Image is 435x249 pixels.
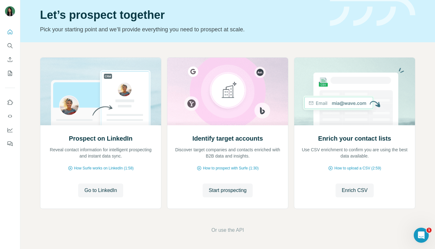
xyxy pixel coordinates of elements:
img: Avatar [5,6,15,16]
h2: Enrich your contact lists [318,134,391,143]
button: Enrich CSV [336,184,374,197]
button: Or use the API [211,226,244,234]
img: Prospect on LinkedIn [40,58,161,125]
button: My lists [5,68,15,79]
span: How to prospect with Surfe (1:30) [203,165,259,171]
span: Start prospecting [209,187,247,194]
button: Go to LinkedIn [78,184,123,197]
span: How Surfe works on LinkedIn (1:58) [74,165,134,171]
h1: Let’s prospect together [40,9,322,21]
button: Dashboard [5,124,15,136]
img: Identify target accounts [167,58,288,125]
button: Use Surfe API [5,111,15,122]
span: Enrich CSV [342,187,368,194]
span: 1 [427,228,432,233]
button: Use Surfe on LinkedIn [5,97,15,108]
h2: Prospect on LinkedIn [69,134,132,143]
button: Start prospecting [203,184,253,197]
p: Use CSV enrichment to confirm you are using the best data available. [301,147,409,159]
button: Enrich CSV [5,54,15,65]
span: Go to LinkedIn [84,187,117,194]
button: Quick start [5,26,15,38]
p: Discover target companies and contacts enriched with B2B data and insights. [174,147,282,159]
img: Enrich your contact lists [294,58,415,125]
button: Feedback [5,138,15,149]
p: Pick your starting point and we’ll provide everything you need to prospect at scale. [40,25,322,34]
h2: Identify target accounts [192,134,263,143]
iframe: Intercom live chat [414,228,429,243]
button: Search [5,40,15,51]
span: How to upload a CSV (2:59) [334,165,381,171]
p: Reveal contact information for intelligent prospecting and instant data sync. [47,147,155,159]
